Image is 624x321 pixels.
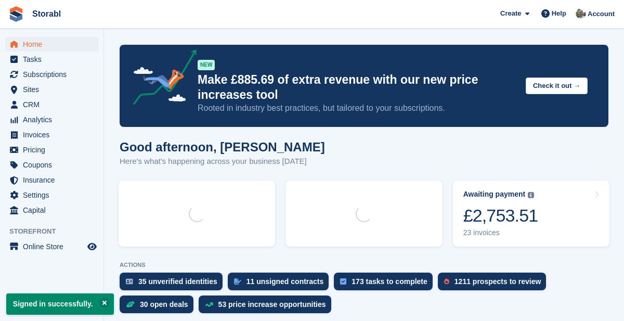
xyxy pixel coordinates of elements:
[528,192,534,198] img: icon-info-grey-7440780725fd019a000dd9b08b2336e03edf1995a4989e88bcd33f0948082b44.svg
[28,5,65,22] a: Storabl
[552,8,566,19] span: Help
[576,8,586,19] img: Peter Moxon
[5,67,98,82] a: menu
[23,67,85,82] span: Subscriptions
[228,273,334,296] a: 11 unsigned contracts
[23,173,85,187] span: Insurance
[120,273,228,296] a: 35 unverified identities
[23,52,85,67] span: Tasks
[5,97,98,112] a: menu
[5,82,98,97] a: menu
[138,277,217,286] div: 35 unverified identities
[86,240,98,253] a: Preview store
[23,97,85,112] span: CRM
[340,278,346,285] img: task-75834270c22a3079a89374b754ae025e5fb1db73e45f91037f5363f120a921f8.svg
[23,127,85,142] span: Invoices
[5,188,98,202] a: menu
[463,205,538,226] div: £2,753.51
[199,296,336,318] a: 53 price increase opportunities
[23,188,85,202] span: Settings
[454,277,541,286] div: 1211 prospects to review
[126,278,133,285] img: verify_identity-adf6edd0f0f0b5bbfe63781bf79b02c33cf7c696d77639b501bdc392416b5a36.svg
[5,158,98,172] a: menu
[5,239,98,254] a: menu
[218,300,326,309] div: 53 price increase opportunities
[246,277,324,286] div: 11 unsigned contracts
[198,102,517,114] p: Rooted in industry best practices, but tailored to your subscriptions.
[140,300,188,309] div: 30 open deals
[23,82,85,97] span: Sites
[120,262,608,268] p: ACTIONS
[234,278,241,285] img: contract_signature_icon-13c848040528278c33f63329250d36e43548de30e8caae1d1a13099fd9432cc5.svg
[5,37,98,52] a: menu
[352,277,427,286] div: 173 tasks to complete
[500,8,521,19] span: Create
[8,6,24,22] img: stora-icon-8386f47178a22dfd0bd8f6a31ec36ba5ce8667c1dd55bd0f319d3a0aa187defe.svg
[9,226,103,237] span: Storefront
[23,203,85,217] span: Capital
[198,60,215,70] div: NEW
[5,173,98,187] a: menu
[120,296,199,318] a: 30 open deals
[444,278,449,285] img: prospect-51fa495bee0391a8d652442698ab0144808aea92771e9ea1ae160a38d050c398.svg
[6,293,114,315] p: Signed in successfully.
[120,156,325,168] p: Here's what's happening across your business [DATE]
[205,302,213,307] img: price_increase_opportunities-93ffe204e8149a01c8c9dc8f82e8f89637d9d84a8eef4429ea346261dce0b2c0.svg
[588,9,615,19] span: Account
[463,190,526,199] div: Awaiting payment
[5,143,98,157] a: menu
[23,37,85,52] span: Home
[5,112,98,127] a: menu
[23,112,85,127] span: Analytics
[124,49,197,109] img: price-adjustments-announcement-icon-8257ccfd72463d97f412b2fc003d46551f7dbcb40ab6d574587a9cd5c0d94...
[23,239,85,254] span: Online Store
[120,140,325,154] h1: Good afternoon, [PERSON_NAME]
[5,203,98,217] a: menu
[5,52,98,67] a: menu
[5,127,98,142] a: menu
[198,72,517,102] p: Make £885.69 of extra revenue with our new price increases tool
[453,181,609,247] a: Awaiting payment £2,753.51 23 invoices
[23,158,85,172] span: Coupons
[438,273,552,296] a: 1211 prospects to review
[334,273,438,296] a: 173 tasks to complete
[463,228,538,237] div: 23 invoices
[526,78,588,95] button: Check it out →
[126,301,135,308] img: deal-1b604bf984904fb50ccaf53a9ad4b4a5d6e5aea283cecdc64d6e3604feb123c2.svg
[23,143,85,157] span: Pricing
